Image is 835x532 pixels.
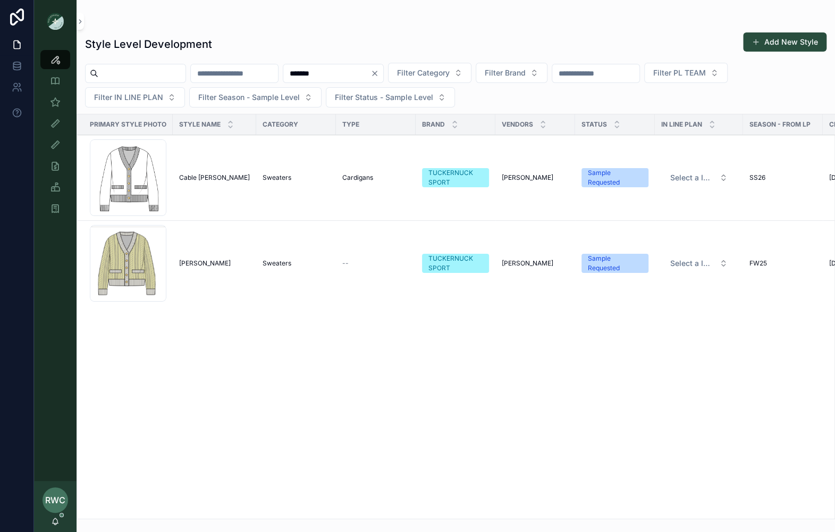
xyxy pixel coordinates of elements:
[653,68,706,78] span: Filter PL TEAM
[263,120,298,129] span: Category
[189,87,322,107] button: Select Button
[502,173,553,182] span: [PERSON_NAME]
[662,168,736,187] button: Select Button
[342,120,359,129] span: Type
[743,32,826,52] button: Add New Style
[342,259,349,268] span: --
[422,168,489,187] a: TUCKERNUCK SPORT
[662,254,736,273] button: Select Button
[644,63,728,83] button: Select Button
[397,68,450,78] span: Filter Category
[85,87,185,107] button: Select Button
[47,13,64,30] img: App logo
[388,63,471,83] button: Select Button
[335,92,433,103] span: Filter Status - Sample Level
[749,259,767,268] span: FW25
[581,168,648,187] a: Sample Requested
[342,173,409,182] a: Cardigans
[422,120,445,129] span: Brand
[422,254,489,273] a: TUCKERNUCK SPORT
[198,92,300,103] span: Filter Season - Sample Level
[749,173,816,182] a: SS26
[179,259,231,268] span: [PERSON_NAME]
[85,37,212,52] h1: Style Level Development
[94,92,163,103] span: Filter IN LINE PLAN
[581,120,607,129] span: Status
[263,259,291,268] span: Sweaters
[179,173,250,182] a: Cable [PERSON_NAME]
[502,259,569,268] a: [PERSON_NAME]
[661,253,737,273] a: Select Button
[749,173,765,182] span: SS26
[179,259,250,268] a: [PERSON_NAME]
[45,494,65,506] span: RWC
[342,259,409,268] a: --
[370,69,383,78] button: Clear
[670,258,715,269] span: Select a IN LINE PLAN
[326,87,455,107] button: Select Button
[263,259,330,268] a: Sweaters
[428,168,483,187] div: TUCKERNUCK SPORT
[485,68,526,78] span: Filter Brand
[588,168,642,187] div: Sample Requested
[502,173,569,182] a: [PERSON_NAME]
[90,120,166,129] span: Primary Style Photo
[670,172,715,183] span: Select a IN LINE PLAN
[581,254,648,273] a: Sample Requested
[263,173,330,182] a: Sweaters
[661,168,737,188] a: Select Button
[588,254,642,273] div: Sample Requested
[179,120,221,129] span: Style Name
[661,120,702,129] span: IN LINE PLAN
[749,259,816,268] a: FW25
[428,254,483,273] div: TUCKERNUCK SPORT
[749,120,811,129] span: Season - From LP
[476,63,547,83] button: Select Button
[502,259,553,268] span: [PERSON_NAME]
[34,43,77,232] div: scrollable content
[502,120,533,129] span: Vendors
[342,173,373,182] span: Cardigans
[263,173,291,182] span: Sweaters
